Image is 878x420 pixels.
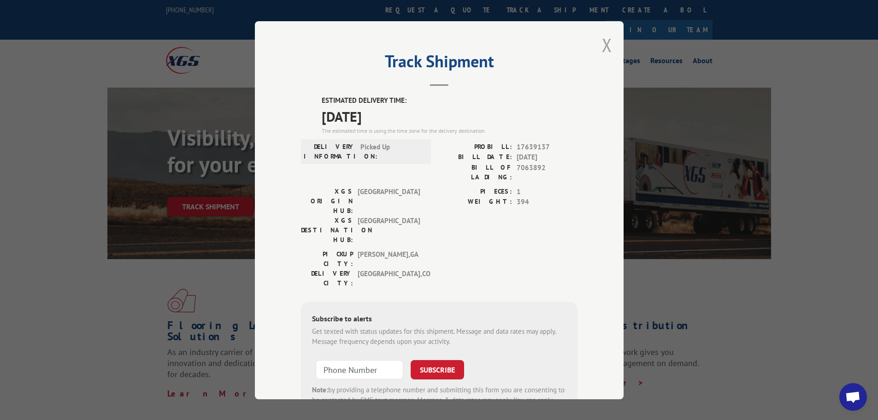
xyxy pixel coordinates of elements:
span: [GEOGRAPHIC_DATA] , CO [358,268,420,288]
span: 7063892 [517,162,577,182]
span: [GEOGRAPHIC_DATA] [358,186,420,215]
div: The estimated time is using the time zone for the delivery destination. [322,126,577,135]
label: BILL DATE: [439,152,512,163]
span: 17639137 [517,142,577,152]
div: Open chat [839,383,867,411]
input: Phone Number [316,360,403,379]
h2: Track Shipment [301,55,577,72]
label: DELIVERY INFORMATION: [304,142,356,161]
div: by providing a telephone number and submitting this form you are consenting to be contacted by SM... [312,385,566,416]
span: 394 [517,197,577,207]
strong: Note: [312,385,328,394]
div: Get texted with status updates for this shipment. Message and data rates may apply. Message frequ... [312,326,566,347]
label: BILL OF LADING: [439,162,512,182]
span: [DATE] [322,106,577,126]
label: WEIGHT: [439,197,512,207]
span: 1 [517,186,577,197]
span: Picked Up [360,142,423,161]
div: Subscribe to alerts [312,313,566,326]
span: [GEOGRAPHIC_DATA] [358,215,420,244]
label: PICKUP CITY: [301,249,353,268]
span: [PERSON_NAME] , GA [358,249,420,268]
button: Close modal [602,33,612,57]
label: DELIVERY CITY: [301,268,353,288]
label: XGS DESTINATION HUB: [301,215,353,244]
label: PIECES: [439,186,512,197]
label: XGS ORIGIN HUB: [301,186,353,215]
button: SUBSCRIBE [411,360,464,379]
span: [DATE] [517,152,577,163]
label: ESTIMATED DELIVERY TIME: [322,95,577,106]
label: PROBILL: [439,142,512,152]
